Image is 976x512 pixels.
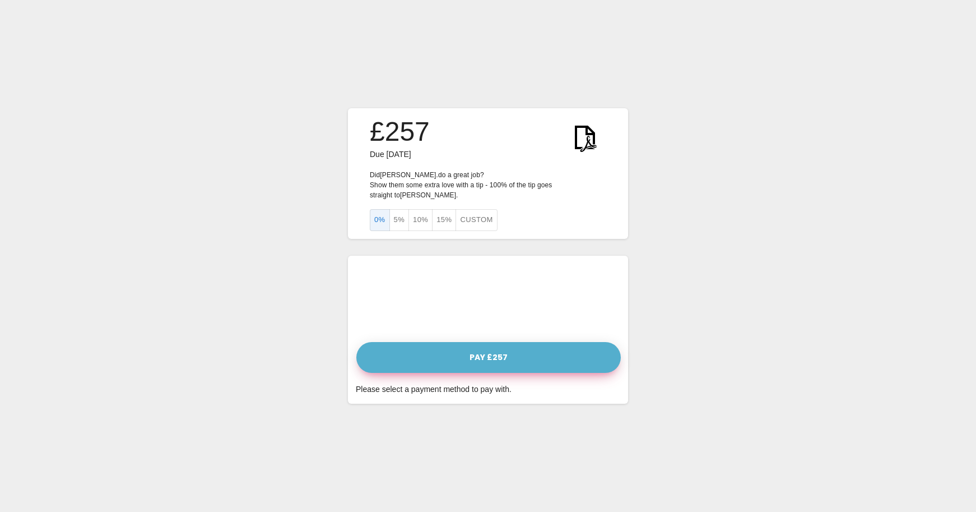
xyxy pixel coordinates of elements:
p: Did [PERSON_NAME]. do a great job? Show them some extra love with a tip - 100% of the tip goes st... [370,170,606,200]
h3: £257 [370,116,430,147]
img: KWtEnYElUAjQEnRfPUW9W5ea6t5aBiGYRiGYRiGYRg1o9H4B2ScLFicwGxqAAAAAElFTkSuQmCC [564,116,606,159]
button: Custom [456,209,497,231]
button: 15% [432,209,456,231]
button: 10% [408,209,433,231]
button: 5% [389,209,410,231]
button: 0% [370,209,390,231]
iframe: Secure payment input frame [354,261,622,335]
div: Please select a payment method to pay with. [356,382,620,396]
button: Pay £257 [356,342,621,373]
span: Due [DATE] [370,150,411,159]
